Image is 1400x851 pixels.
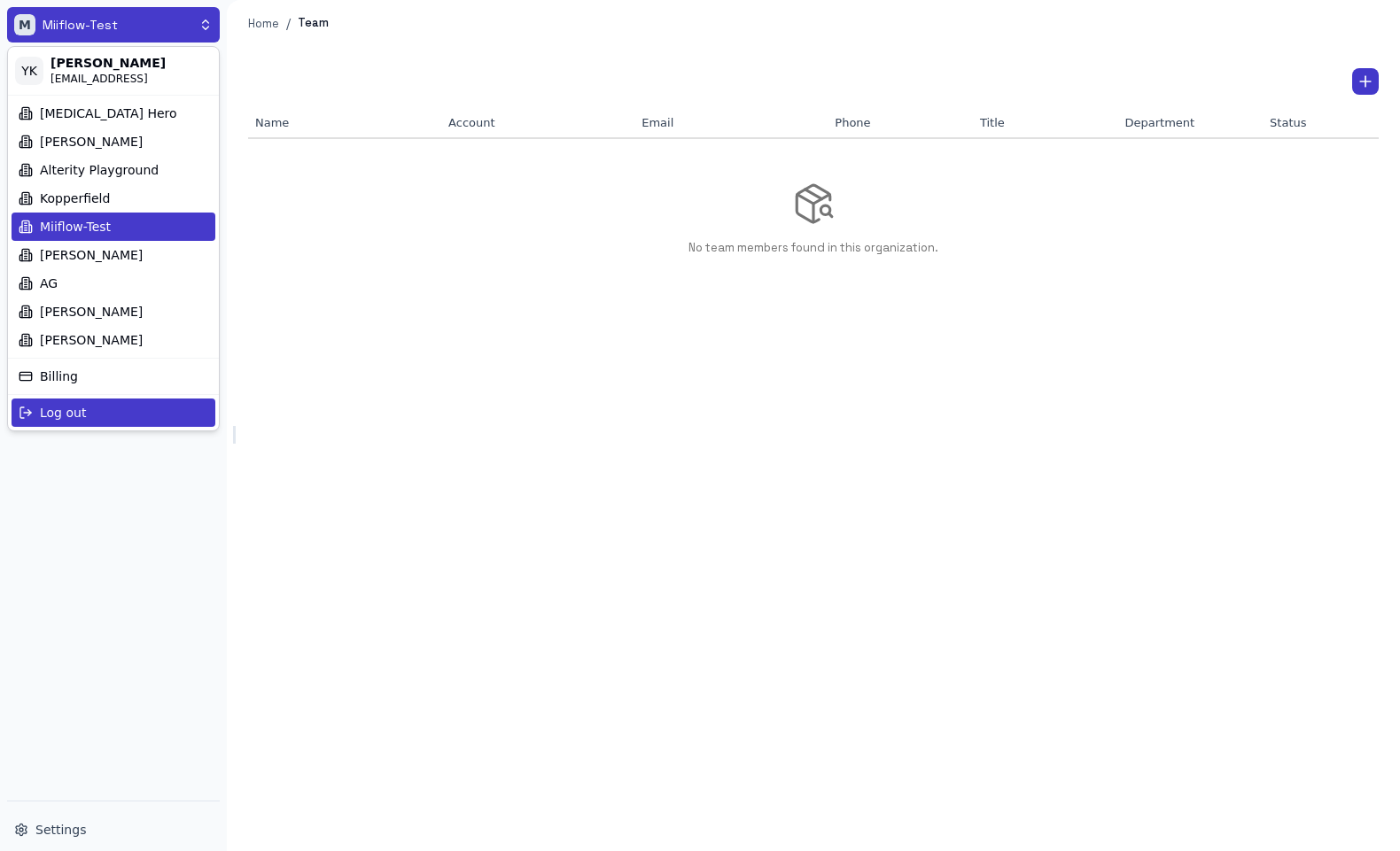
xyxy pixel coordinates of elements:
[12,128,215,156] div: [PERSON_NAME]
[12,156,215,184] div: Alterity Playground
[12,362,215,391] div: Billing
[12,269,215,298] div: AG
[12,184,215,213] div: Kopperfield
[12,99,215,128] div: [MEDICAL_DATA] Hero
[12,298,215,326] div: [PERSON_NAME]
[51,72,212,86] span: [EMAIL_ADDRESS]
[12,326,215,354] div: [PERSON_NAME]
[12,398,215,427] div: Log out
[12,241,215,269] div: [PERSON_NAME]
[51,56,212,72] span: [PERSON_NAME]
[15,57,43,85] span: YK
[12,213,215,241] div: Miiflow-Test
